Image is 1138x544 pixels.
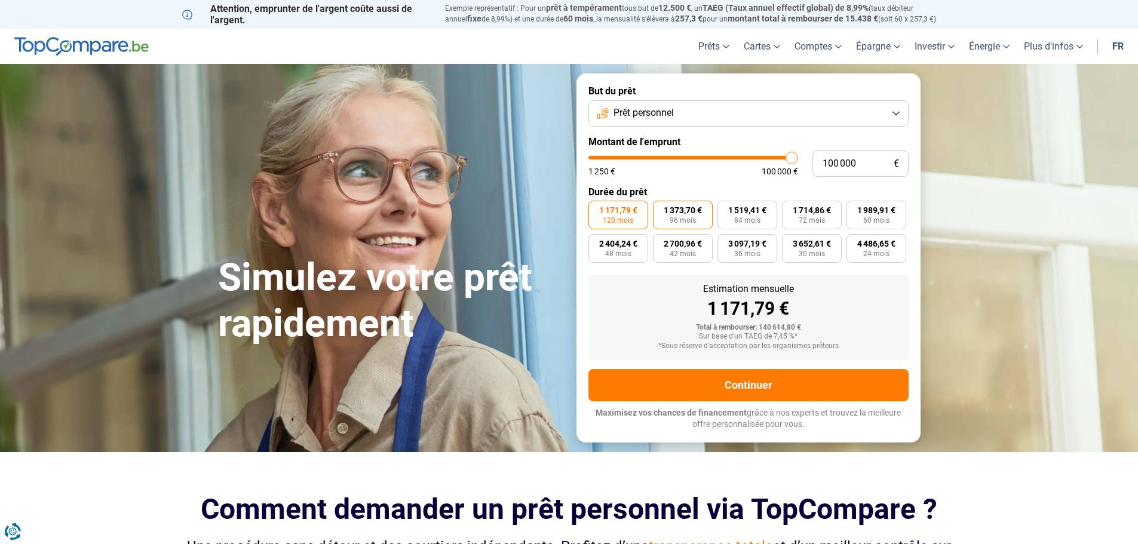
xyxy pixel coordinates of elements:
div: Total à rembourser: 140 614,80 € [598,324,899,332]
span: fixe [467,14,481,23]
span: 36 mois [734,250,760,257]
div: Sur base d'un TAEG de 7,45 %* [598,333,899,341]
span: TAEG (Taux annuel effectif global) de 8,99% [703,3,869,13]
span: 24 mois [863,250,889,257]
p: Attention, emprunter de l'argent coûte aussi de l'argent. [182,3,431,26]
button: Prêt personnel [588,100,909,127]
span: 30 mois [799,250,825,257]
span: € [894,159,899,169]
span: 3 097,19 € [728,239,766,248]
a: Épargne [849,29,907,64]
img: TopCompare [14,37,149,56]
span: 1 989,91 € [857,206,895,214]
span: 48 mois [605,250,631,257]
span: 1 171,79 € [599,206,637,214]
span: Maximisez vos chances de financement [596,408,747,417]
span: 60 mois [563,14,593,23]
div: *Sous réserve d'acceptation par les organismes prêteurs [598,342,899,351]
button: Continuer [588,369,909,401]
span: 96 mois [670,217,696,224]
a: Cartes [737,29,787,64]
span: 257,3 € [675,14,703,23]
span: 12.500 € [658,3,691,13]
p: grâce à nos experts et trouvez la meilleure offre personnalisée pour vous. [588,407,909,431]
a: Plus d'infos [1017,29,1090,64]
span: 1 714,86 € [793,206,831,214]
span: 120 mois [603,217,633,224]
span: 1 519,41 € [728,206,766,214]
span: 42 mois [670,250,696,257]
p: Exemple représentatif : Pour un tous but de , un (taux débiteur annuel de 8,99%) et une durée de ... [445,3,956,24]
span: Prêt personnel [614,106,674,119]
span: 4 486,65 € [857,239,895,248]
span: 72 mois [799,217,825,224]
a: Investir [907,29,962,64]
div: 1 171,79 € [598,300,899,318]
label: But du prêt [588,85,909,97]
span: montant total à rembourser de 15.438 € [728,14,878,23]
a: Énergie [962,29,1017,64]
span: 3 652,61 € [793,239,831,248]
h1: Simulez votre prêt rapidement [218,255,562,347]
a: Comptes [787,29,849,64]
a: fr [1105,29,1131,64]
div: Estimation mensuelle [598,284,899,294]
span: 100 000 € [762,167,798,176]
label: Montant de l'emprunt [588,136,909,147]
label: Durée du prêt [588,186,909,198]
a: Prêts [691,29,737,64]
h2: Comment demander un prêt personnel via TopCompare ? [182,493,956,525]
span: 2 700,96 € [664,239,702,248]
span: 1 373,70 € [664,206,702,214]
span: 1 250 € [588,167,615,176]
span: prêt à tempérament [546,3,622,13]
span: 84 mois [734,217,760,224]
span: 60 mois [863,217,889,224]
span: 2 404,24 € [599,239,637,248]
